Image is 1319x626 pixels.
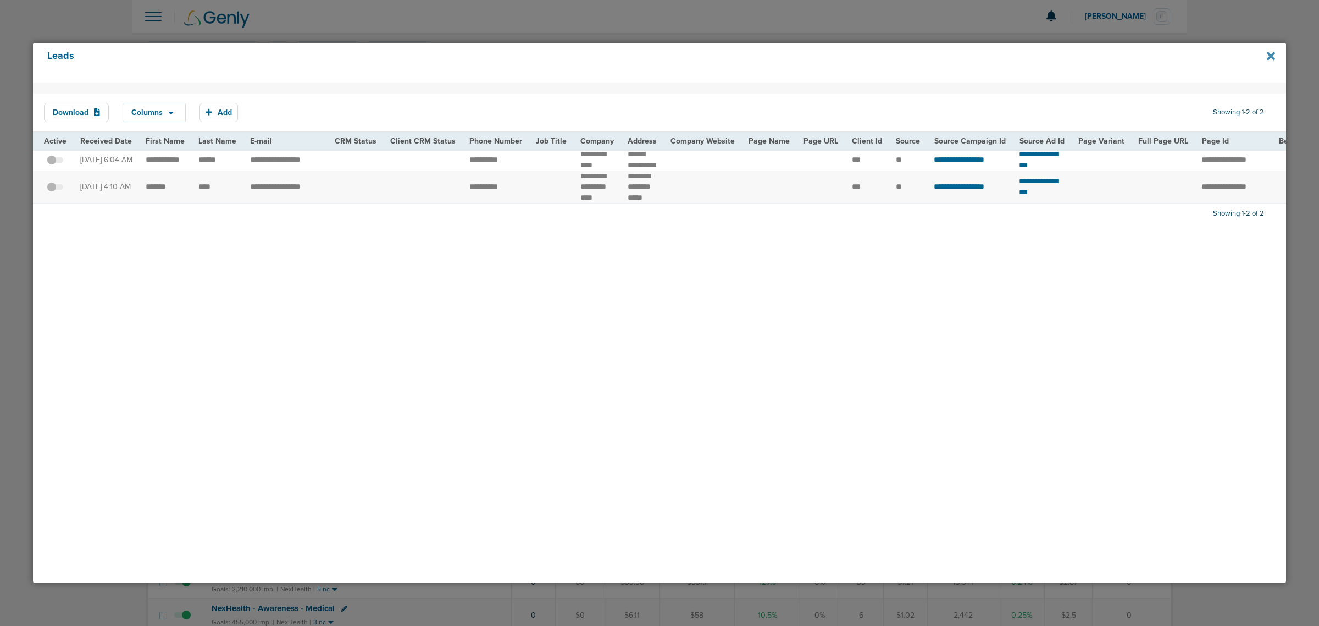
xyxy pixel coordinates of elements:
[218,108,232,117] span: Add
[1071,133,1131,150] th: Page Variant
[74,149,139,171] td: [DATE] 6:04 AM
[384,133,463,150] th: Client CRM Status
[198,136,236,146] span: Last Name
[1131,133,1195,150] th: Full Page URL
[621,133,664,150] th: Address
[199,103,238,122] button: Add
[1213,209,1264,218] span: Showing 1-2 of 2
[47,50,1152,75] h4: Leads
[803,136,838,146] span: Page URL
[852,136,882,146] span: Client Id
[1019,136,1065,146] span: Source Ad Id
[80,136,132,146] span: Received Date
[335,136,376,146] span: CRM Status
[896,136,920,146] span: Source
[934,136,1006,146] span: Source Campaign Id
[44,103,109,122] button: Download
[1195,133,1272,150] th: Page Id
[74,171,139,204] td: [DATE] 4:10 AM
[44,136,66,146] span: Active
[529,133,574,150] th: Job Title
[742,133,797,150] th: Page Name
[131,109,163,117] span: Columns
[469,136,522,146] span: Phone Number
[1213,108,1264,117] span: Showing 1-2 of 2
[250,136,272,146] span: E-mail
[664,133,742,150] th: Company Website
[574,133,621,150] th: Company
[146,136,185,146] span: First Name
